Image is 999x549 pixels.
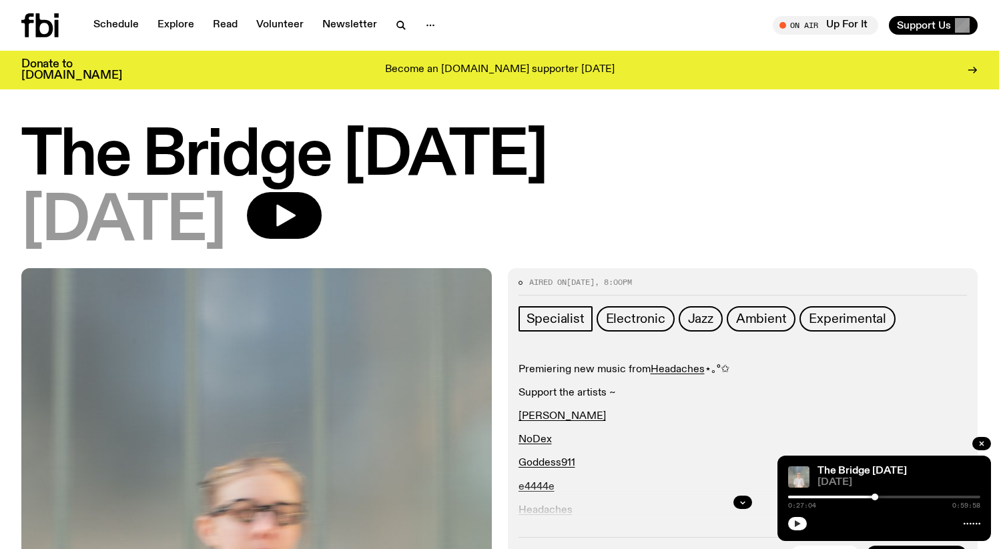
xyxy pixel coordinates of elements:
a: Newsletter [314,16,385,35]
h1: The Bridge [DATE] [21,127,978,187]
a: Goddess911 [519,458,575,468]
span: [DATE] [817,478,980,488]
span: 0:27:04 [788,502,816,509]
span: Support Us [897,19,951,31]
span: [DATE] [21,192,226,252]
a: Experimental [799,306,896,332]
a: Headaches [651,364,705,375]
a: NoDex [519,434,552,445]
p: Become an [DOMAIN_NAME] supporter [DATE] [385,64,615,76]
span: Aired on [529,277,567,288]
span: , 8:00pm [595,277,632,288]
a: Jazz [679,306,723,332]
a: Read [205,16,246,35]
a: Ambient [727,306,796,332]
span: Specialist [527,312,585,326]
span: 0:59:58 [952,502,980,509]
h3: Donate to [DOMAIN_NAME] [21,59,122,81]
a: Schedule [85,16,147,35]
a: The Bridge [DATE] [817,466,907,476]
span: Jazz [688,312,713,326]
a: [PERSON_NAME] [519,411,606,422]
a: Specialist [519,306,593,332]
span: Experimental [809,312,886,326]
button: Support Us [889,16,978,35]
p: Premiering new music from ⋆｡°✩ [519,364,968,376]
button: On AirUp For It [773,16,878,35]
span: Electronic [606,312,665,326]
a: Explore [149,16,202,35]
span: Ambient [736,312,787,326]
p: Support the artists ~ [519,387,968,400]
span: [DATE] [567,277,595,288]
a: Electronic [597,306,675,332]
img: Mara stands in front of a frosted glass wall wearing a cream coloured t-shirt and black glasses. ... [788,466,809,488]
a: Volunteer [248,16,312,35]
